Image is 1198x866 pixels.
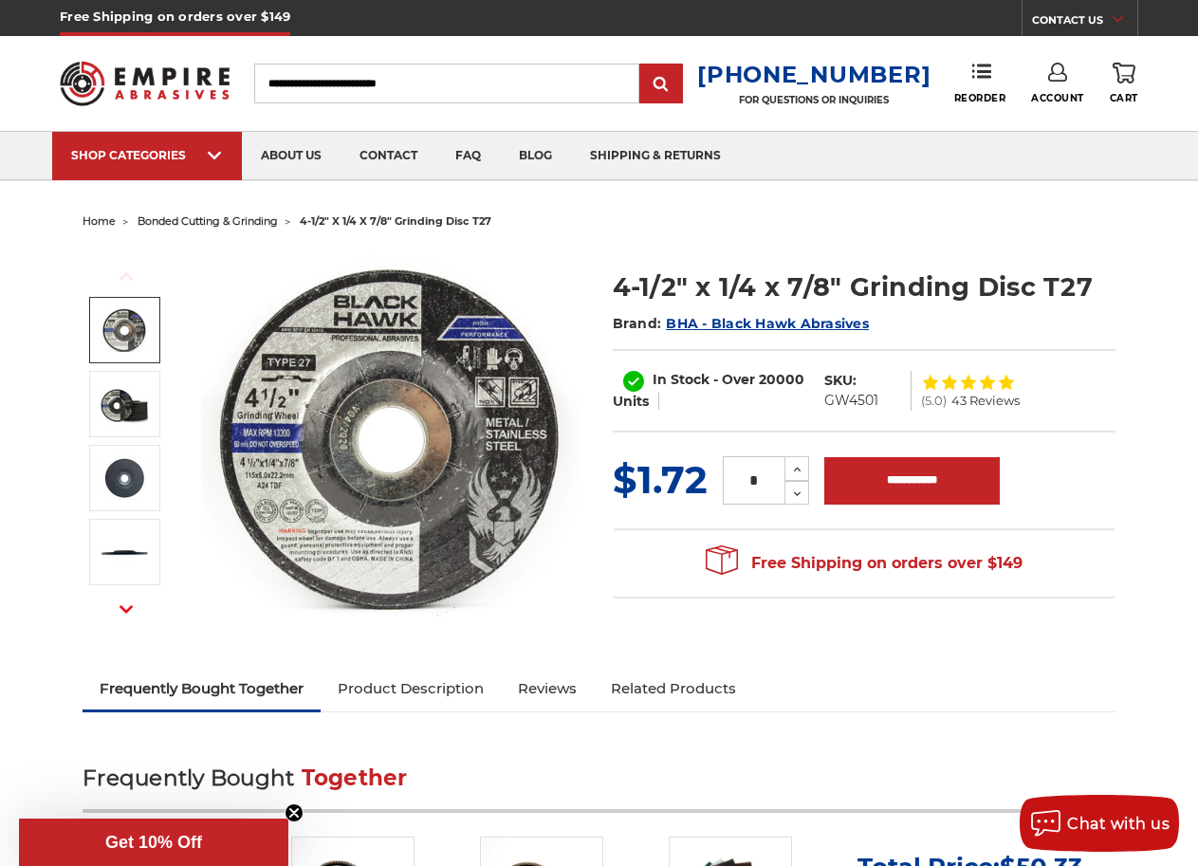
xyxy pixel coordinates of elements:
a: Reorder [954,63,1006,103]
p: FOR QUESTIONS OR INQUIRIES [697,94,931,106]
a: shipping & returns [571,132,740,180]
dd: GW4501 [824,391,878,411]
img: BHA grinding wheels for 4.5 inch angle grinder [201,249,581,628]
a: Cart [1110,63,1138,104]
img: 4-1/2" x 1/4" grinding discs [101,380,148,428]
span: Get 10% Off [105,833,202,852]
h1: 4-1/2" x 1/4 x 7/8" Grinding Disc T27 [613,268,1115,305]
a: Product Description [321,668,501,709]
span: - Over [713,371,755,388]
span: Frequently Bought [83,765,294,791]
span: Units [613,393,649,410]
dt: SKU: [824,371,857,391]
span: 43 Reviews [951,395,1020,407]
a: blog [500,132,571,180]
a: [PHONE_NUMBER] [697,61,931,88]
div: Get 10% OffClose teaser [19,819,288,866]
img: BHA grinding wheels for 4.5 inch angle grinder [101,306,148,354]
span: Together [302,765,408,791]
span: 4-1/2" x 1/4 x 7/8" grinding disc t27 [300,214,491,228]
button: Next [103,589,149,630]
button: Chat with us [1020,795,1179,852]
a: bonded cutting & grinding [138,214,278,228]
img: 1/4" thickness of BHA grinding wheels [101,538,148,567]
img: back of grinding disk [101,454,148,502]
a: BHA - Black Hawk Abrasives [666,315,869,332]
span: Free Shipping on orders over $149 [706,544,1023,582]
span: Account [1031,92,1084,104]
span: 20000 [759,371,804,388]
a: Reviews [501,668,594,709]
a: faq [436,132,500,180]
a: contact [341,132,436,180]
input: Submit [642,65,680,103]
span: Reorder [954,92,1006,104]
span: Chat with us [1067,815,1170,833]
img: Empire Abrasives [60,50,230,117]
a: CONTACT US [1032,9,1137,36]
span: Cart [1110,92,1138,104]
button: Close teaser [285,803,304,822]
span: In Stock [653,371,710,388]
a: home [83,214,116,228]
button: Previous [103,256,149,297]
a: Frequently Bought Together [83,668,321,709]
div: SHOP CATEGORIES [71,148,223,162]
span: Brand: [613,315,662,332]
a: Related Products [594,668,753,709]
a: about us [242,132,341,180]
span: $1.72 [613,456,708,503]
span: (5.0) [921,395,947,407]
